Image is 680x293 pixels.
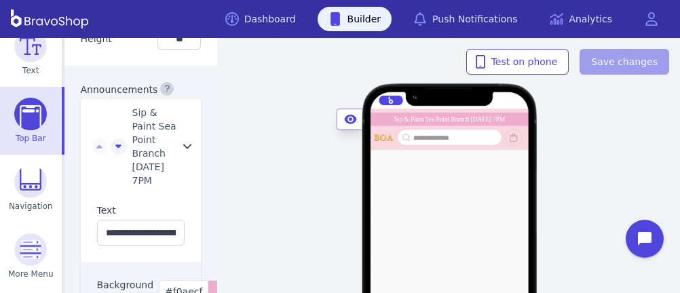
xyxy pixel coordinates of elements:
[478,55,558,69] span: Test on phone
[466,49,569,75] button: Test on phone
[97,205,116,216] label: Text
[8,269,54,279] span: More Menu
[22,65,39,76] span: Text
[81,33,112,44] label: Height
[16,133,46,144] span: Top Bar
[539,7,623,31] a: Analytics
[394,116,505,122] div: Sip & Paint Sea Point Branch [DATE] 7PM
[11,9,88,28] img: BravoShop
[81,84,158,95] label: Announcements
[127,106,202,187] button: Sip & Paint Sea Point Branch [DATE] 7PM
[591,55,658,69] span: Save changes
[318,7,392,31] a: Builder
[132,106,180,187] span: Sip & Paint Sea Point Branch [DATE] 7PM
[402,7,528,31] a: Push Notifications
[580,49,669,75] button: Save changes
[214,7,307,31] a: Dashboard
[9,201,53,212] span: Navigation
